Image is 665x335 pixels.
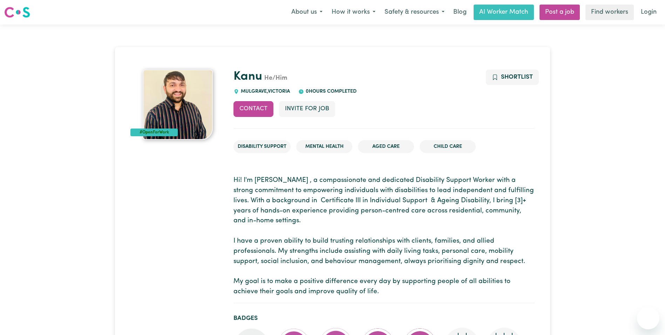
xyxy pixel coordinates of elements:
[287,5,327,20] button: About us
[233,176,534,297] p: Hi! I'm [PERSON_NAME] , a compassionate and dedicated Disability Support Worker with a strong com...
[130,70,225,140] a: Kanu's profile picture'#OpenForWork
[143,70,213,140] img: Kanu
[474,5,534,20] a: AI Worker Match
[358,140,414,153] li: Aged Care
[486,70,539,85] button: Add to shortlist
[233,315,534,322] h2: Badges
[4,4,30,20] a: Careseekers logo
[233,140,291,153] li: Disability Support
[449,5,471,20] a: Blog
[4,6,30,19] img: Careseekers logo
[637,307,659,329] iframe: 启动消息传送窗口的按钮
[296,140,352,153] li: Mental Health
[279,101,335,117] button: Invite for Job
[233,71,262,83] a: Kanu
[239,89,290,94] span: MULGRAVE , Victoria
[327,5,380,20] button: How it works
[233,101,273,117] button: Contact
[380,5,449,20] button: Safety & resources
[585,5,634,20] a: Find workers
[501,74,533,80] span: Shortlist
[637,5,661,20] a: Login
[262,75,287,81] span: He/Him
[130,129,178,136] div: #OpenForWork
[304,89,357,94] span: 0 hours completed
[540,5,580,20] a: Post a job
[420,140,476,153] li: Child care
